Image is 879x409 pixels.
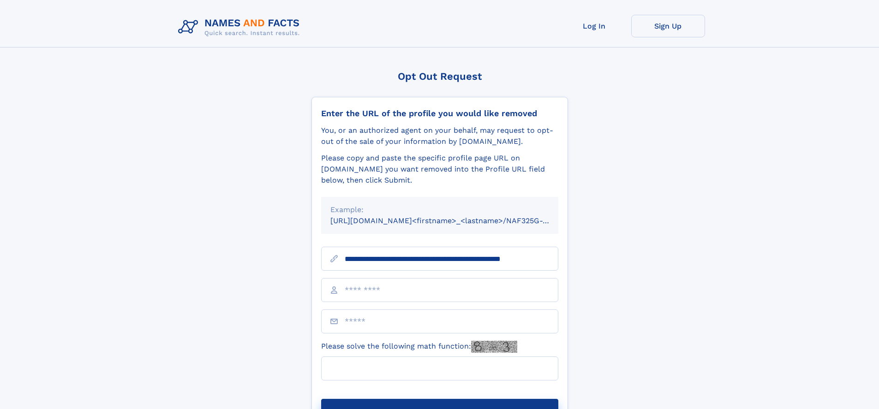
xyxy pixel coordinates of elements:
div: Please copy and paste the specific profile page URL on [DOMAIN_NAME] you want removed into the Pr... [321,153,558,186]
a: Sign Up [631,15,705,37]
div: You, or an authorized agent on your behalf, may request to opt-out of the sale of your informatio... [321,125,558,147]
img: Logo Names and Facts [174,15,307,40]
small: [URL][DOMAIN_NAME]<firstname>_<lastname>/NAF325G-xxxxxxxx [330,216,576,225]
div: Opt Out Request [311,71,568,82]
a: Log In [557,15,631,37]
div: Example: [330,204,549,215]
label: Please solve the following math function: [321,341,517,353]
div: Enter the URL of the profile you would like removed [321,108,558,119]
